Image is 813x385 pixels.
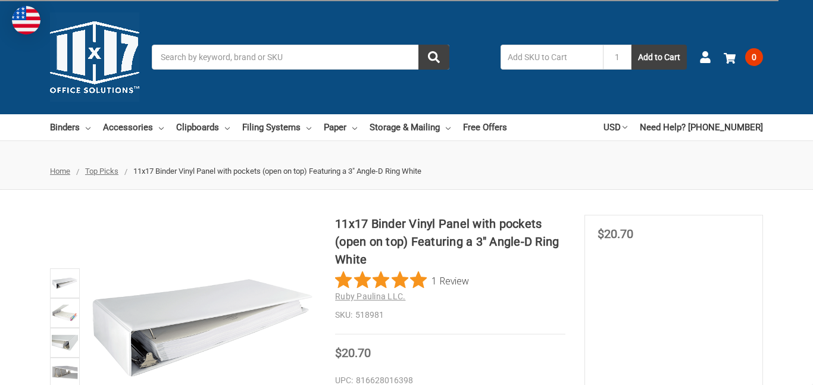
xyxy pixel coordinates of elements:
img: 11x17 Binder Vinyl Panel with pockets Featuring a 3" Angle-D Ring White [52,270,78,296]
dd: 518981 [335,309,565,321]
a: Binders [50,114,90,140]
span: 0 [745,48,763,66]
span: 11x17 Binder Vinyl Panel with pockets (open on top) Featuring a 3" Angle-D Ring White [133,167,421,176]
a: Clipboards [176,114,230,140]
button: Add to Cart [631,45,687,70]
span: $20.70 [335,346,371,360]
a: Ruby Paulina LLC. [335,292,405,301]
img: 11x17 Binder Vinyl Panel with pockets (open on top) Featuring a 3" Angle-D Ring White [52,300,78,326]
input: Add SKU to Cart [501,45,603,70]
button: Rated 5 out of 5 stars from 1 reviews. Jump to reviews. [335,271,469,289]
h1: 11x17 Binder Vinyl Panel with pockets (open on top) Featuring a 3" Angle-D Ring White [335,215,565,268]
a: Filing Systems [242,114,311,140]
a: 0 [724,42,763,73]
a: Storage & Mailing [370,114,451,140]
a: Top Picks [85,167,118,176]
a: Free Offers [463,114,507,140]
a: Accessories [103,114,164,140]
a: USD [604,114,627,140]
img: duty and tax information for United States [12,6,40,35]
img: 11x17.com [50,12,139,102]
input: Search by keyword, brand or SKU [152,45,449,70]
a: Paper [324,114,357,140]
a: Home [50,167,70,176]
span: 1 Review [431,271,469,289]
dt: SKU: [335,309,352,321]
span: $20.70 [598,227,633,241]
a: Need Help? [PHONE_NUMBER] [640,114,763,140]
img: 11x17 Binder - Vinyl (518981) [52,330,78,356]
